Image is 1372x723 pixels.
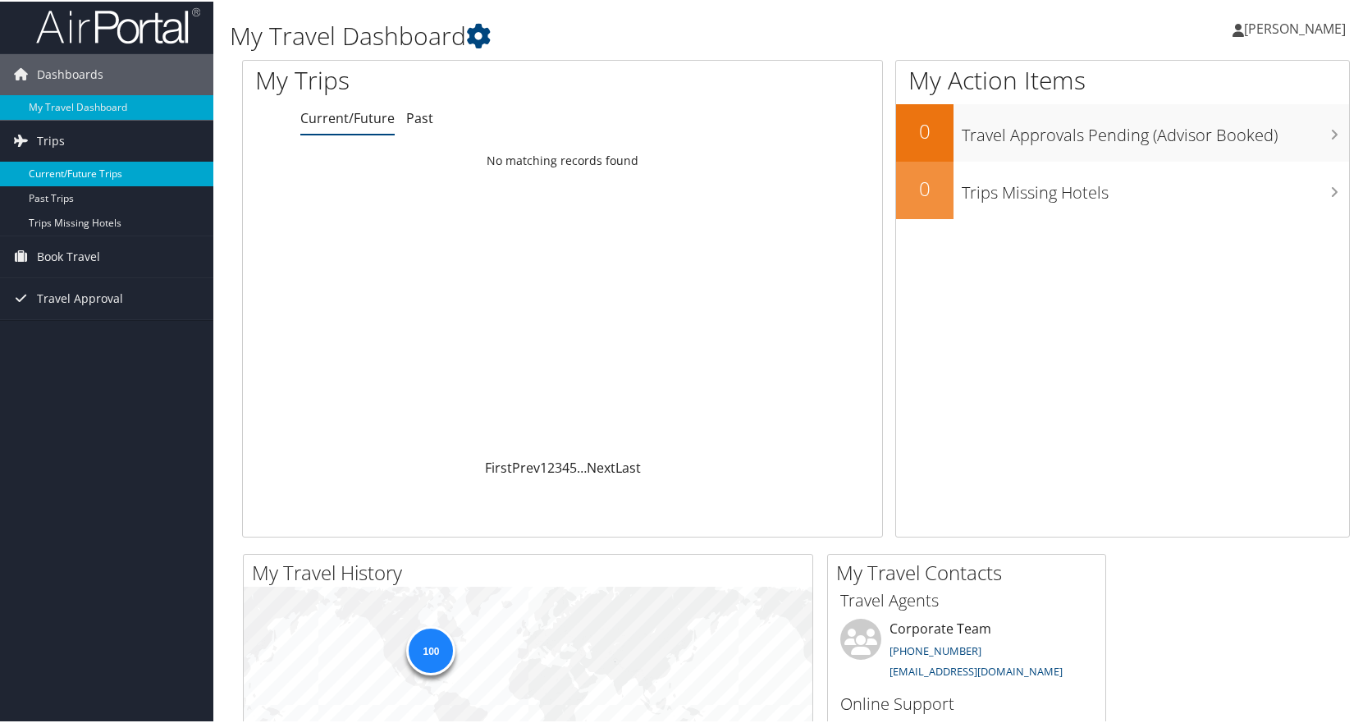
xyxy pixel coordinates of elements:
[252,557,812,585] h2: My Travel History
[547,457,555,475] a: 2
[1244,18,1346,36] span: [PERSON_NAME]
[569,457,577,475] a: 5
[896,173,954,201] h2: 0
[562,457,569,475] a: 4
[896,160,1349,217] a: 0Trips Missing Hotels
[300,108,395,126] a: Current/Future
[896,62,1349,96] h1: My Action Items
[890,642,981,657] a: [PHONE_NUMBER]
[37,53,103,94] span: Dashboards
[890,662,1063,677] a: [EMAIL_ADDRESS][DOMAIN_NAME]
[255,62,604,96] h1: My Trips
[37,119,65,160] span: Trips
[836,557,1105,585] h2: My Travel Contacts
[36,5,200,43] img: airportal-logo.png
[577,457,587,475] span: …
[896,116,954,144] h2: 0
[406,108,433,126] a: Past
[962,114,1349,145] h3: Travel Approvals Pending (Advisor Booked)
[896,103,1349,160] a: 0Travel Approvals Pending (Advisor Booked)
[37,277,123,318] span: Travel Approval
[485,457,512,475] a: First
[540,457,547,475] a: 1
[230,17,985,52] h1: My Travel Dashboard
[243,144,882,174] td: No matching records found
[512,457,540,475] a: Prev
[406,624,455,673] div: 100
[615,457,641,475] a: Last
[840,691,1093,714] h3: Online Support
[555,457,562,475] a: 3
[1233,2,1362,52] a: [PERSON_NAME]
[832,617,1101,684] li: Corporate Team
[840,588,1093,611] h3: Travel Agents
[587,457,615,475] a: Next
[37,235,100,276] span: Book Travel
[962,172,1349,203] h3: Trips Missing Hotels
